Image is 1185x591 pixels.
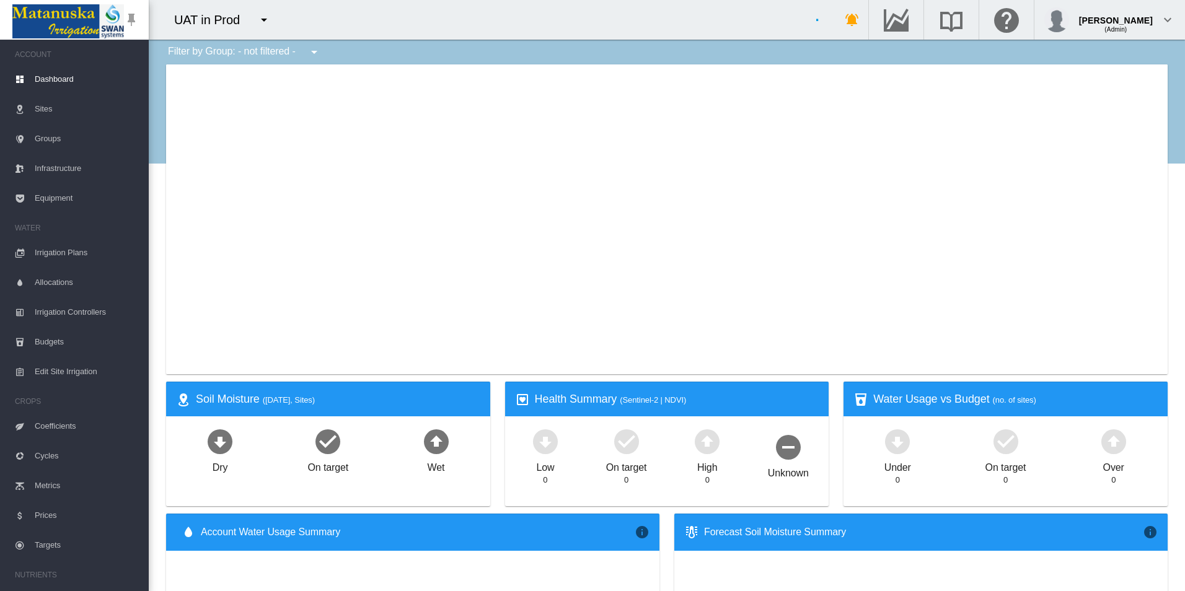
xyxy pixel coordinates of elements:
[35,124,139,154] span: Groups
[543,475,547,486] div: 0
[307,456,348,475] div: On target
[536,456,554,475] div: Low
[704,525,1143,539] div: Forecast Soil Moisture Summary
[313,426,343,456] md-icon: icon-checkbox-marked-circle
[884,456,911,475] div: Under
[35,471,139,501] span: Metrics
[1111,475,1116,486] div: 0
[883,426,912,456] md-icon: icon-arrow-down-bold-circle
[1003,475,1008,486] div: 0
[881,12,911,27] md-icon: Go to the Data Hub
[35,530,139,560] span: Targets
[213,456,228,475] div: Dry
[531,426,560,456] md-icon: icon-arrow-down-bold-circle
[1160,12,1175,27] md-icon: icon-chevron-down
[635,525,650,540] md-icon: icon-information
[257,12,271,27] md-icon: icon-menu-down
[768,462,809,480] div: Unknown
[840,7,865,32] button: icon-bell-ring
[15,565,139,585] span: NUTRIENTS
[684,525,699,540] md-icon: icon-thermometer-lines
[1099,426,1129,456] md-icon: icon-arrow-up-bold-circle
[15,392,139,411] span: CROPS
[705,475,710,486] div: 0
[606,456,647,475] div: On target
[773,432,803,462] md-icon: icon-minus-circle
[35,357,139,387] span: Edit Site Irrigation
[873,392,1158,407] div: Water Usage vs Budget
[174,11,251,28] div: UAT in Prod
[515,392,530,407] md-icon: icon-heart-box-outline
[205,426,235,456] md-icon: icon-arrow-down-bold-circle
[428,456,445,475] div: Wet
[853,392,868,407] md-icon: icon-cup-water
[35,327,139,357] span: Budgets
[35,297,139,327] span: Irrigation Controllers
[620,395,686,405] span: (Sentinel-2 | NDVI)
[697,456,718,475] div: High
[692,426,722,456] md-icon: icon-arrow-up-bold-circle
[252,7,276,32] button: icon-menu-down
[1104,26,1127,33] span: (Admin)
[1079,9,1153,22] div: [PERSON_NAME]
[15,218,139,238] span: WATER
[421,426,451,456] md-icon: icon-arrow-up-bold-circle
[535,392,819,407] div: Health Summary
[124,12,139,27] md-icon: icon-pin
[612,426,641,456] md-icon: icon-checkbox-marked-circle
[985,456,1026,475] div: On target
[991,426,1021,456] md-icon: icon-checkbox-marked-circle
[35,64,139,94] span: Dashboard
[35,94,139,124] span: Sites
[15,45,139,64] span: ACCOUNT
[196,392,480,407] div: Soil Moisture
[35,183,139,213] span: Equipment
[263,395,315,405] span: ([DATE], Sites)
[896,475,900,486] div: 0
[1143,525,1158,540] md-icon: icon-information
[302,40,327,64] button: icon-menu-down
[1044,7,1069,32] img: profile.jpg
[936,12,966,27] md-icon: Search the knowledge base
[35,154,139,183] span: Infrastructure
[201,525,635,539] span: Account Water Usage Summary
[176,392,191,407] md-icon: icon-map-marker-radius
[35,238,139,268] span: Irrigation Plans
[992,12,1021,27] md-icon: Click here for help
[624,475,628,486] div: 0
[35,441,139,471] span: Cycles
[35,411,139,441] span: Coefficients
[181,525,196,540] md-icon: icon-water
[35,501,139,530] span: Prices
[1103,456,1124,475] div: Over
[12,4,124,38] img: Matanuska_LOGO.png
[307,45,322,59] md-icon: icon-menu-down
[993,395,1036,405] span: (no. of sites)
[845,12,860,27] md-icon: icon-bell-ring
[35,268,139,297] span: Allocations
[159,40,330,64] div: Filter by Group: - not filtered -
